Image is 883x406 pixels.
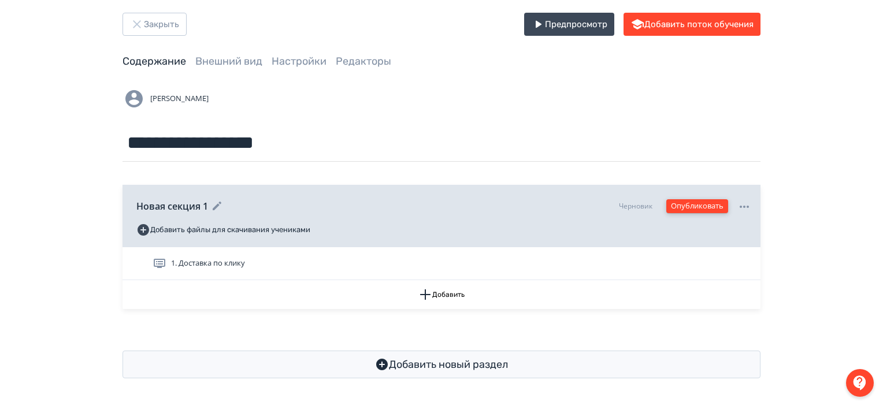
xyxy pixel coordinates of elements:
div: Черновик [619,201,652,211]
span: 1. Доставка по клику [171,258,245,269]
button: Добавить поток обучения [624,13,760,36]
div: 1. Доставка по клику [123,247,760,280]
button: Добавить новый раздел [123,351,760,378]
a: Внешний вид [195,55,262,68]
span: [PERSON_NAME] [150,93,209,105]
button: Предпросмотр [524,13,614,36]
button: Закрыть [123,13,187,36]
button: Опубликовать [666,199,728,213]
button: Добавить [123,280,760,309]
span: Новая секция 1 [136,199,208,213]
a: Редакторы [336,55,391,68]
a: Настройки [272,55,327,68]
button: Добавить файлы для скачивания учениками [136,221,310,239]
a: Содержание [123,55,186,68]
